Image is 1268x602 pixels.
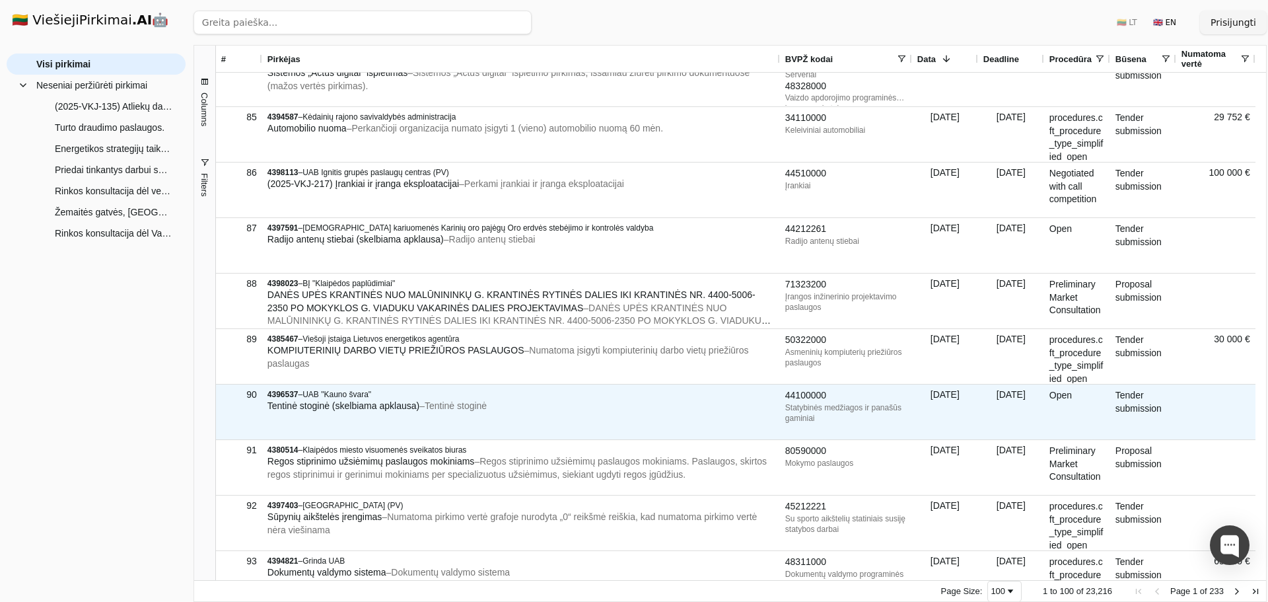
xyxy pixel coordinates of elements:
span: 4394587 [267,112,299,122]
div: – [267,500,775,511]
div: 30 000 € [1176,329,1255,384]
div: [DATE] [978,52,1044,106]
span: [GEOGRAPHIC_DATA] (PV) [302,501,403,510]
span: KOMPIUTERINIŲ DARBO VIETŲ PRIEŽIŪROS PASLAUGOS [267,345,524,356]
span: 4397591 [267,223,299,233]
div: Įrangos inžinerinio projektavimo paslaugos [785,291,907,313]
span: UAB "Kauno švara" [302,390,371,399]
span: – Radijo antenų stiebai [444,234,536,245]
div: [DATE] [978,385,1044,439]
span: Automobilio nuoma [267,123,347,133]
span: 23,216 [1086,586,1112,596]
div: 71323200 [785,278,907,291]
div: [DATE] [912,329,978,384]
span: UAB Ignitis grupės paslaugų centras (PV) [302,168,448,177]
div: Preliminary Market Consultation [1044,274,1110,328]
div: Next Page [1232,586,1242,597]
div: [DATE] [978,329,1044,384]
button: 🇬🇧 EN [1145,12,1184,33]
div: – [267,445,775,455]
div: [DATE] [978,218,1044,273]
span: [DEMOGRAPHIC_DATA] kariuomenės Karinių oro pajėgų Oro erdvės stebėjimo ir kontrolės valdyba [302,223,653,233]
span: of [1076,586,1084,596]
div: Open [1044,385,1110,439]
span: Columns [199,93,209,126]
div: Open [1044,52,1110,106]
div: 86 [221,163,257,182]
div: 100 [991,586,1005,596]
div: Radijo antenų stiebai [785,236,907,246]
div: Negotiated with call competition [1044,163,1110,217]
div: – [267,112,775,122]
span: DANĖS UPĖS KRANTINĖS NUO MALŪNININKŲ G. KRANTINĖS RYTINĖS DALIES IKI KRANTINĖS NR. 4400-5006-2350... [267,289,756,313]
div: Tender submission [1110,52,1176,106]
span: 4380514 [267,445,299,455]
div: Vaizdo apdorojimo programinės įrangos paketai [785,93,907,103]
span: – Tentinė stoginė [419,400,487,411]
span: 233 [1209,586,1224,596]
div: Mokymo paslaugos [785,458,907,469]
span: 1 [1043,586,1047,596]
span: 1 [1193,586,1197,596]
div: Statybinės medžiagos ir panašūs gaminiai [785,402,907,424]
span: – Dokumentų valdymo sistema [386,567,511,578]
div: [DATE] [978,163,1044,217]
div: 91 [221,441,257,460]
div: Tender submission [1110,329,1176,384]
button: Prisijungti [1200,11,1267,34]
div: – [267,389,775,400]
span: # [221,54,226,64]
div: procedures.cft_procedure_type_simplified_open [1044,107,1110,162]
div: [DATE] [912,107,978,162]
span: – Perkančioji organizacija numato įsigyti 1 (vieno) automobilio nuomą 60 mėn. [347,123,663,133]
div: 90 [221,385,257,404]
span: 4385467 [267,334,299,344]
span: Priedai tinkantys darbui su neuromonitoringo sistema ir priedai prie neuromonitoringo aparato [55,160,172,180]
div: [DATE] [912,274,978,328]
div: 50322000 [785,334,907,347]
span: Pirkėjas [267,54,300,64]
span: 4394821 [267,556,299,566]
div: 45212221 [785,500,907,513]
span: – Numatoma pirkimo vertė grafoje nurodyta „0“ reikšmė reiškia, kad numatoma pirkimo vertė nėra vi... [267,511,757,535]
div: Last Page [1250,586,1261,597]
span: Sistemos „Actus digital“ išplėtimas [267,67,407,78]
div: Keleiviniai automobiliai [785,125,907,135]
div: [DATE] [978,107,1044,162]
div: Tender submission [1110,496,1176,550]
div: Su sporto aikštelių statiniais susiję statybos darbai [785,513,907,535]
span: – Perkami įrankiai ir įranga eksploatacijai [459,178,624,189]
span: – Numatoma įsigyti kompiuterinių darbo vietų priežiūros paslaugas [267,345,749,369]
div: 48328000 [785,80,907,93]
span: – DANĖS UPĖS KRANTINĖS NUO MALŪNININKŲ G. KRANTINĖS RYTINĖS DALIES IKI KRANTINĖS NR. 4400-5006-23... [267,303,771,339]
span: Grinda UAB [302,556,345,566]
span: BVPŽ kodai [785,54,833,64]
div: Dokumentų valdymo programinės įrangos paketai [785,569,907,590]
input: Greita paieška... [194,11,532,34]
span: 4398113 [267,168,299,177]
span: 4396537 [267,390,299,399]
div: 87 [221,219,257,238]
div: procedures.cft_procedure_type_simplified_open [1044,496,1110,550]
div: [DATE] [978,496,1044,550]
div: – [267,167,775,178]
div: [DATE] [978,274,1044,328]
span: (2025-VKJ-135) Atliekų dalies pelenų šalinimo sistemos atsarginės dalys bei aptarnavimo paslaugos [55,96,172,116]
div: First Page [1133,586,1144,597]
div: [DATE] [912,218,978,273]
span: Rinkos konsultacija dėl veterinarinės medicininės įrangos (povandeninis bėgtakis, lazeris su prie... [55,181,172,201]
span: Kėdainių rajono savivaldybės administracija [302,112,456,122]
div: 80590000 [785,445,907,458]
div: 34110000 [785,112,907,125]
div: Asmeninių kompiuterių priežiūros paslaugos [785,347,907,368]
span: Sūpynių aikštelės įrengimas [267,511,382,522]
span: of [1200,586,1207,596]
span: Tentinė stoginė (skelbiama apklausa) [267,400,419,411]
div: Proposal submission [1110,274,1176,328]
div: 93 [221,552,257,571]
span: Procedūra [1049,54,1092,64]
span: – Regos stiprinimo užsiėmimų paslaugos mokiniams. Paslaugos, skirtos regos stiprinimui ir gerinim... [267,456,767,480]
span: (2025-VKJ-217) Įrankiai ir įranga eksploatacijai [267,178,459,189]
div: [DATE] [912,496,978,550]
span: Viešoji įstaiga Lietuvos energetikos agentūra [302,334,459,344]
